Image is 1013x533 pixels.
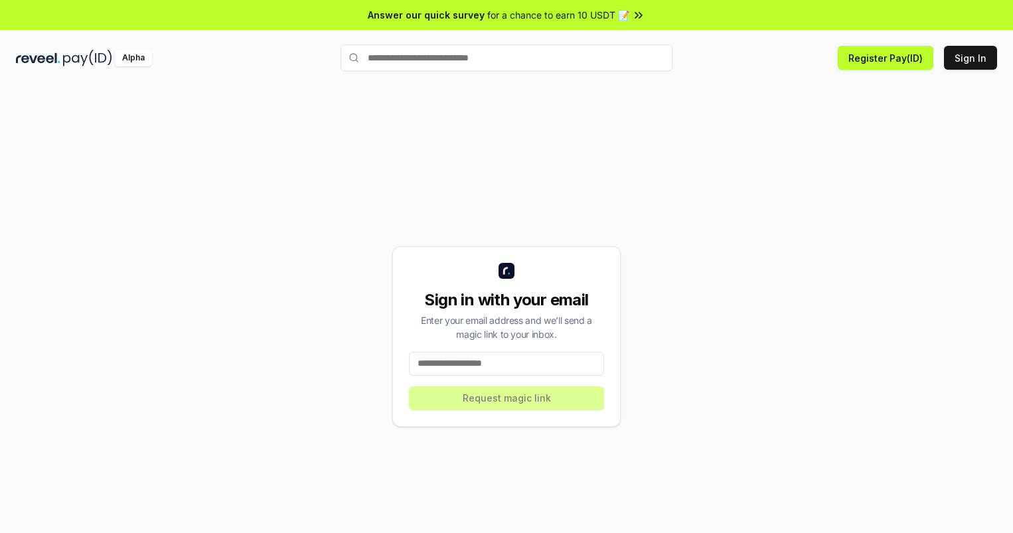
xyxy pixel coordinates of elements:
div: Alpha [115,50,152,66]
span: for a chance to earn 10 USDT 📝 [487,8,629,22]
button: Register Pay(ID) [838,46,933,70]
div: Enter your email address and we’ll send a magic link to your inbox. [409,313,604,341]
img: reveel_dark [16,50,60,66]
img: pay_id [63,50,112,66]
img: logo_small [499,263,514,279]
span: Answer our quick survey [368,8,485,22]
button: Sign In [944,46,997,70]
div: Sign in with your email [409,289,604,311]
